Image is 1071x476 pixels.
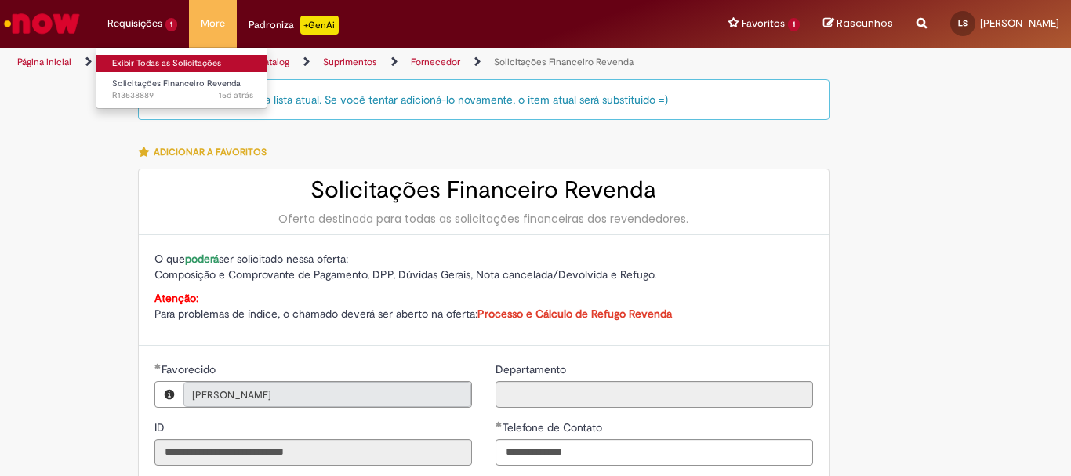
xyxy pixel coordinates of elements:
[323,56,377,68] a: Suprimentos
[96,47,267,109] ul: Requisições
[411,56,460,68] a: Fornecedor
[496,381,813,408] input: Departamento
[154,290,813,322] p: Para problemas de índice, o chamado deverá ser aberto na oferta:
[788,18,800,31] span: 1
[496,362,569,376] span: Somente leitura - Departamento
[154,177,813,203] h2: Solicitações Financeiro Revenda
[496,362,569,377] label: Somente leitura - Departamento
[300,16,339,35] p: +GenAi
[837,16,893,31] span: Rascunhos
[154,291,198,305] strong: Atenção:
[503,420,605,434] span: Telefone de Contato
[112,78,241,89] span: Solicitações Financeiro Revenda
[154,362,219,377] label: Somente leitura - Necessários - Favorecido
[249,16,339,35] div: Padroniza
[17,56,71,68] a: Página inicial
[477,307,672,321] a: Processo e Cálculo de Refugo Revenda
[201,16,225,31] span: More
[162,362,219,376] span: Necessários - Favorecido
[494,56,634,68] a: Solicitações Financeiro Revenda
[192,383,431,408] span: [PERSON_NAME]
[96,55,269,72] a: Exibir Todas as Solicitações
[496,439,813,466] input: Telefone de Contato
[496,421,503,427] span: Obrigatório Preenchido
[958,18,968,28] span: LS
[12,48,703,77] ul: Trilhas de página
[742,16,785,31] span: Favoritos
[154,420,168,434] span: Somente leitura - ID
[823,16,893,31] a: Rascunhos
[154,363,162,369] span: Obrigatório Preenchido
[183,382,471,407] a: [PERSON_NAME]Limpar campo Favorecido
[185,252,219,266] strong: poderá
[155,382,183,407] button: Favorecido, Visualizar este registro Lais Santana
[980,16,1059,30] span: [PERSON_NAME]
[138,136,275,169] button: Adicionar a Favoritos
[219,89,253,101] span: 15d atrás
[2,8,82,39] img: ServiceNow
[107,16,162,31] span: Requisições
[154,420,168,435] label: Somente leitura - ID
[112,89,253,102] span: R13538889
[96,75,269,104] a: Aberto R13538889 : Solicitações Financeiro Revenda
[154,146,267,158] span: Adicionar a Favoritos
[154,211,813,227] div: Oferta destinada para todas as solicitações financeiras dos revendedores.
[138,79,830,120] div: Este item já está em sua lista atual. Se você tentar adicioná-lo novamente, o item atual será sub...
[165,18,177,31] span: 1
[154,251,813,282] p: O que ser solicitado nessa oferta: Composição e Comprovante de Pagamento, DPP, Dúvidas Gerais, No...
[154,439,472,466] input: ID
